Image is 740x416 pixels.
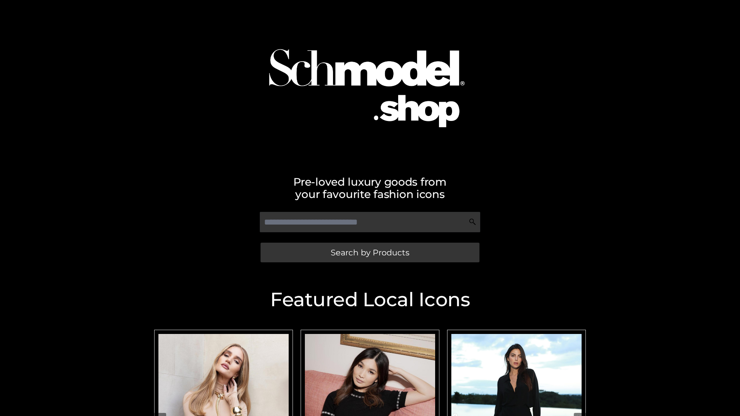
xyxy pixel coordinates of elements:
span: Search by Products [331,248,409,257]
h2: Featured Local Icons​ [150,290,590,309]
img: Search Icon [469,218,476,226]
h2: Pre-loved luxury goods from your favourite fashion icons [150,176,590,200]
a: Search by Products [261,243,479,262]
